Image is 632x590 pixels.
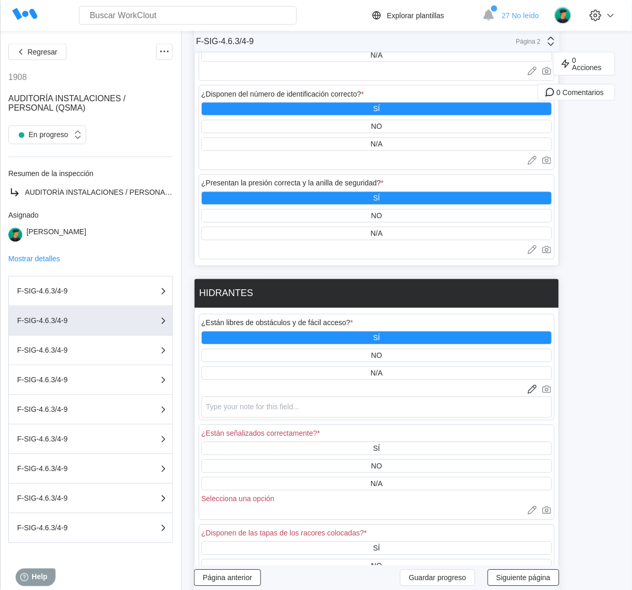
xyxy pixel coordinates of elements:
button: Mostrar detalles [8,256,60,263]
button: Siguiente página [488,569,559,586]
span: AUDITORÍA INSTALACIONES / PERSONAL (QSMA) [25,189,197,197]
span: 0 Acciones [572,57,607,71]
button: F-SIG-4.6.3/4-9 [8,514,173,543]
div: F-SIG-4.6.3/4-9 [17,436,121,443]
span: Siguiente página [497,574,551,581]
div: SÍ [373,105,380,113]
button: F-SIG-4.6.3/4-9 [8,484,173,514]
div: 1908 [8,73,27,82]
button: Regresar [8,44,66,60]
div: F-SIG-4.6.3/4-9 [17,317,121,325]
div: ¿Están libres de obstáculos y de fácil acceso? [201,319,353,327]
div: F-SIG-4.6.3/4-9 [17,377,121,384]
div: N/A [370,369,382,378]
div: Resumen de la inspección [8,170,173,178]
span: 0 Comentarios [557,89,604,96]
div: NO [372,462,382,471]
div: Página 2 [515,38,541,45]
img: user.png [554,7,572,24]
div: F-SIG-4.6.3/4-9 [17,495,121,502]
button: 0 Comentarios [538,84,615,101]
div: Explorar plantillas [387,11,445,20]
div: Selecciona una opción [201,495,552,503]
div: ¿Disponen del número de identificación correcto? [201,90,364,98]
div: NO [372,123,382,131]
div: NO [372,212,382,220]
div: ¿Presentan la presión correcta y la anilla de seguridad? [201,179,384,187]
div: F-SIG-4.6.3/4-9 [196,37,254,46]
button: F-SIG-4.6.3/4-9 [8,454,173,484]
div: N/A [370,51,382,59]
div: Asignado [8,211,173,220]
button: F-SIG-4.6.3/4-9 [8,395,173,425]
div: N/A [370,140,382,149]
img: user.png [8,228,22,242]
div: SÍ [373,445,380,453]
span: 27 No leído [502,11,539,20]
div: F-SIG-4.6.3/4-9 [17,525,121,532]
button: F-SIG-4.6.3/4-9 [8,425,173,454]
button: Guardar progreso [400,569,475,586]
button: F-SIG-4.6.3/4-9 [8,366,173,395]
div: HIDRANTES [199,288,253,299]
div: F-SIG-4.6.3/4-9 [17,465,121,473]
a: AUDITORÍA INSTALACIONES / PERSONAL (QSMA) [8,186,173,199]
div: [PERSON_NAME] [26,228,86,242]
button: F-SIG-4.6.3/4-9 [8,306,173,336]
a: Explorar plantillas [370,9,478,22]
div: En progreso [14,128,68,142]
div: ¿Disponen de las tapas de los racores colocadas? [201,529,367,538]
div: NO [372,562,382,570]
button: F-SIG-4.6.3/4-9 [8,336,173,366]
div: NO [372,352,382,360]
input: Buscar WorkClout [79,6,297,25]
span: AUDITORÍA INSTALACIONES / PERSONAL (QSMA) [8,95,126,113]
div: SÍ [373,544,380,553]
div: N/A [370,480,382,488]
div: ¿Están señalizados correctamente? [201,430,320,438]
span: Página anterior [203,574,252,581]
div: SÍ [373,194,380,203]
span: Regresar [28,48,58,56]
button: Página anterior [194,569,261,586]
div: N/A [370,230,382,238]
button: 0 Acciones [553,52,615,76]
button: F-SIG-4.6.3/4-9 [8,276,173,306]
div: SÍ [373,334,380,342]
div: F-SIG-4.6.3/4-9 [17,288,121,295]
div: F-SIG-4.6.3/4-9 [17,347,121,354]
span: Guardar progreso [409,574,466,581]
div: F-SIG-4.6.3/4-9 [17,406,121,413]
